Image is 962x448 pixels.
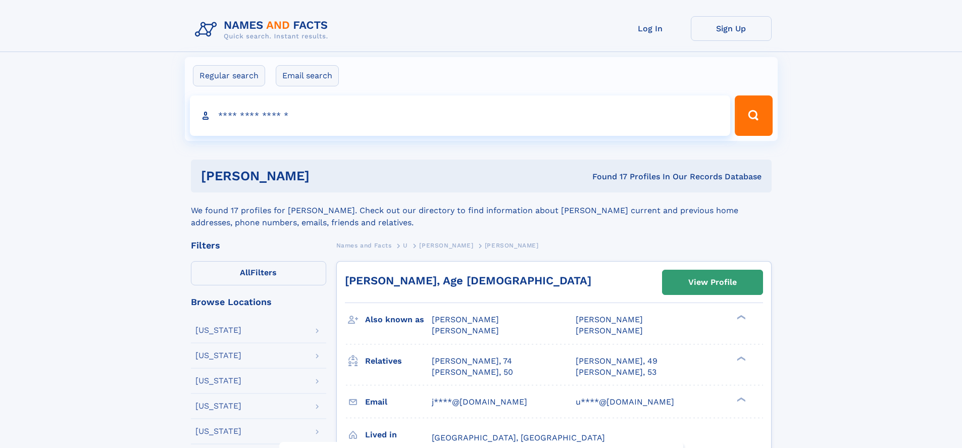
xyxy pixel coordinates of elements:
[419,239,473,252] a: [PERSON_NAME]
[451,171,762,182] div: Found 17 Profiles In Our Records Database
[191,241,326,250] div: Filters
[191,192,772,229] div: We found 17 profiles for [PERSON_NAME]. Check out our directory to find information about [PERSON...
[432,433,605,442] span: [GEOGRAPHIC_DATA], [GEOGRAPHIC_DATA]
[432,367,513,378] a: [PERSON_NAME], 50
[576,356,657,367] a: [PERSON_NAME], 49
[419,242,473,249] span: [PERSON_NAME]
[688,271,737,294] div: View Profile
[485,242,539,249] span: [PERSON_NAME]
[663,270,763,294] a: View Profile
[276,65,339,86] label: Email search
[195,326,241,334] div: [US_STATE]
[403,239,408,252] a: U
[195,377,241,385] div: [US_STATE]
[432,356,512,367] a: [PERSON_NAME], 74
[201,170,451,182] h1: [PERSON_NAME]
[432,326,499,335] span: [PERSON_NAME]
[195,427,241,435] div: [US_STATE]
[240,268,250,277] span: All
[734,396,746,403] div: ❯
[345,274,591,287] a: [PERSON_NAME], Age [DEMOGRAPHIC_DATA]
[191,16,336,43] img: Logo Names and Facts
[190,95,731,136] input: search input
[734,314,746,321] div: ❯
[403,242,408,249] span: U
[610,16,691,41] a: Log In
[576,326,643,335] span: [PERSON_NAME]
[365,393,432,411] h3: Email
[191,297,326,307] div: Browse Locations
[432,315,499,324] span: [PERSON_NAME]
[195,352,241,360] div: [US_STATE]
[735,95,772,136] button: Search Button
[193,65,265,86] label: Regular search
[365,426,432,443] h3: Lived in
[365,353,432,370] h3: Relatives
[734,355,746,362] div: ❯
[576,367,656,378] a: [PERSON_NAME], 53
[195,402,241,410] div: [US_STATE]
[336,239,392,252] a: Names and Facts
[365,311,432,328] h3: Also known as
[576,315,643,324] span: [PERSON_NAME]
[691,16,772,41] a: Sign Up
[191,261,326,285] label: Filters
